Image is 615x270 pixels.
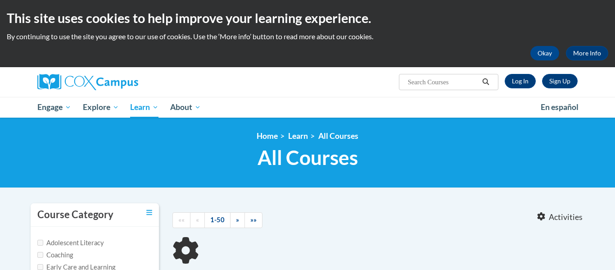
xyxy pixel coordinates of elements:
[37,74,208,90] a: Cox Campus
[24,97,591,118] div: Main menu
[7,9,608,27] h2: This site uses cookies to help improve your learning experience.
[32,97,77,118] a: Engage
[83,102,119,113] span: Explore
[196,216,199,224] span: «
[146,208,152,218] a: Toggle collapse
[258,146,358,169] span: All Courses
[190,212,205,228] a: Previous
[230,212,245,228] a: Next
[566,46,608,60] a: More Info
[37,74,138,90] img: Cox Campus
[77,97,125,118] a: Explore
[549,212,583,222] span: Activities
[37,264,43,270] input: Checkbox for Options
[124,97,164,118] a: Learn
[7,32,608,41] p: By continuing to use the site you agree to our use of cookies. Use the ‘More info’ button to read...
[37,208,113,222] h3: Course Category
[204,212,231,228] a: 1-50
[542,74,578,88] a: Register
[505,74,536,88] a: Log In
[541,102,579,112] span: En español
[236,216,239,224] span: »
[178,216,185,224] span: ««
[37,102,71,113] span: Engage
[170,102,201,113] span: About
[172,212,190,228] a: Begining
[37,240,43,246] input: Checkbox for Options
[164,97,207,118] a: About
[37,252,43,258] input: Checkbox for Options
[37,238,104,248] label: Adolescent Literacy
[530,46,559,60] button: Okay
[37,250,73,260] label: Coaching
[130,102,158,113] span: Learn
[288,131,308,141] a: Learn
[535,98,584,117] a: En español
[257,131,278,141] a: Home
[250,216,257,224] span: »»
[244,212,262,228] a: End
[479,77,493,87] button: Search
[407,77,479,87] input: Search Courses
[318,131,358,141] a: All Courses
